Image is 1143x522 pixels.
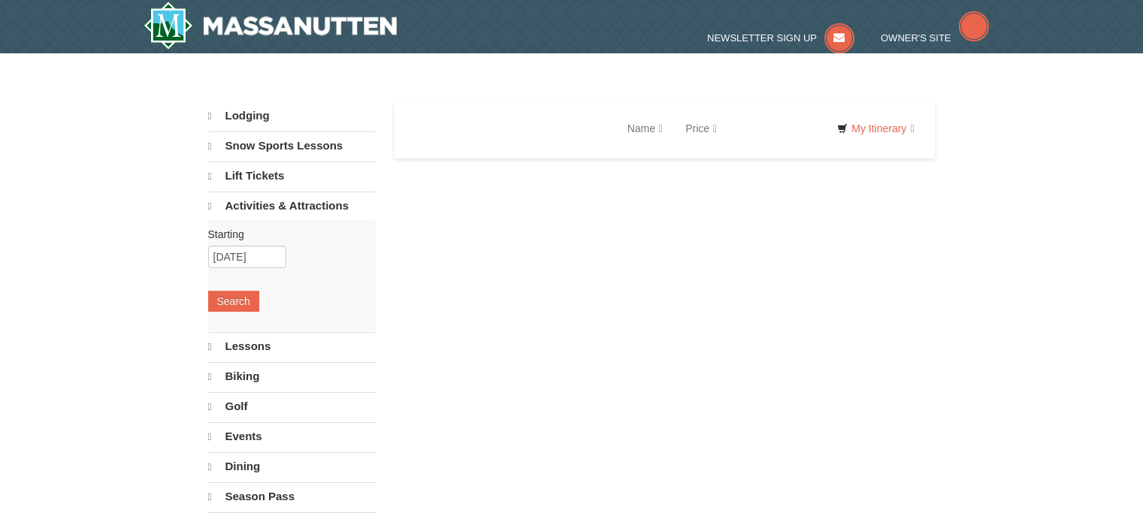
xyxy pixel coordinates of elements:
a: My Itinerary [827,117,924,140]
label: Starting [208,227,364,242]
span: Owner's Site [881,32,951,44]
a: Golf [208,392,376,421]
img: Massanutten Resort Logo [144,2,398,50]
a: Lessons [208,332,376,361]
a: Massanutten Resort [144,2,398,50]
a: Name [616,113,674,143]
a: Lodging [208,102,376,130]
button: Search [208,291,259,312]
a: Biking [208,362,376,391]
a: Owner's Site [881,32,989,44]
span: Newsletter Sign Up [707,32,817,44]
a: Activities & Attractions [208,192,376,220]
a: Newsletter Sign Up [707,32,854,44]
a: Lift Tickets [208,161,376,190]
a: Price [674,113,728,143]
a: Dining [208,452,376,481]
a: Season Pass [208,482,376,511]
a: Snow Sports Lessons [208,131,376,160]
a: Events [208,422,376,451]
